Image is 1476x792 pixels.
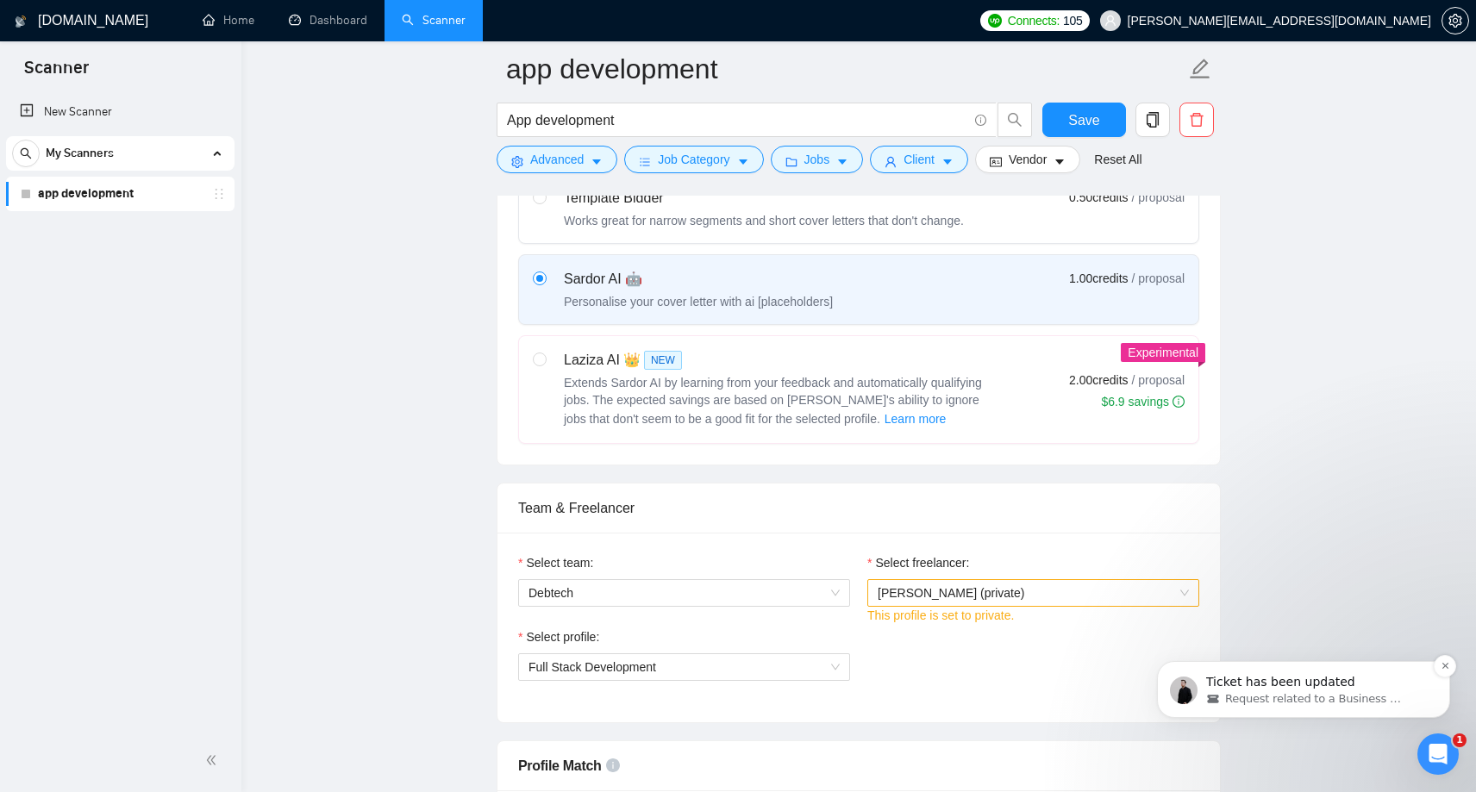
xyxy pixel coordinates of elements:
[867,553,969,572] label: Select freelancer:
[1179,103,1214,137] button: delete
[564,212,964,229] div: Works great for narrow segments and short cover letters that don't change.
[639,155,651,168] span: bars
[1135,103,1170,137] button: copy
[1417,733,1459,775] iframe: Intercom live chat
[988,14,1002,28] img: upwork-logo.png
[1132,270,1185,287] span: / proposal
[804,150,830,169] span: Jobs
[1136,112,1169,128] span: copy
[1442,14,1469,28] a: setting
[38,177,202,211] a: app development
[1180,112,1213,128] span: delete
[1442,14,1468,28] span: setting
[205,751,222,769] span: double-left
[591,155,603,168] span: caret-down
[1042,103,1126,137] button: Save
[6,136,235,211] li: My Scanners
[506,47,1185,90] input: Scanner name...
[20,95,221,129] a: New Scanner
[941,155,954,168] span: caret-down
[623,350,641,371] span: 👑
[39,124,66,152] img: Profile image for Dima
[75,122,297,139] p: Ticket has been updated
[12,140,40,167] button: search
[885,155,897,168] span: user
[303,103,325,125] button: Dismiss notification
[1008,11,1060,30] span: Connects:
[606,758,620,772] span: info-circle
[46,136,114,171] span: My Scanners
[1132,371,1185,389] span: / proposal
[1101,393,1185,410] div: $6.9 savings
[564,188,964,209] div: Template Bidder
[990,155,1002,168] span: idcard
[289,13,367,28] a: dashboardDashboard
[13,147,39,159] span: search
[203,13,254,28] a: homeHome
[1069,269,1128,288] span: 1.00 credits
[975,146,1080,173] button: idcardVendorcaret-down
[1131,552,1476,745] iframe: Intercom notifications message
[530,150,584,169] span: Advanced
[10,55,103,91] span: Scanner
[1094,150,1141,169] a: Reset All
[867,608,1014,622] span: This profile is set to private.
[1068,109,1099,131] span: Save
[564,293,833,310] div: Personalise your cover letter with ai [placeholders]
[511,155,523,168] span: setting
[1132,189,1185,206] span: / proposal
[644,351,682,370] span: NEW
[870,146,968,173] button: userClientcaret-down
[518,553,593,572] label: Select team:
[658,150,729,169] span: Job Category
[518,483,1199,533] div: Team & Freelancer
[6,95,235,129] li: New Scanner
[878,586,1024,600] span: [PERSON_NAME] (private)
[1069,371,1128,390] span: 2.00 credits
[885,409,947,428] span: Learn more
[497,146,617,173] button: settingAdvancedcaret-down
[518,758,602,773] span: Profile Match
[507,109,967,131] input: Search Freelance Jobs...
[1442,7,1469,34] button: setting
[624,146,763,173] button: barsJob Categorycaret-down
[975,115,986,126] span: info-circle
[402,13,466,28] a: searchScanner
[564,376,982,426] span: Extends Sardor AI by learning from your feedback and automatically qualifying jobs. The expected ...
[528,660,656,674] span: Full Stack Development
[771,146,864,173] button: folderJobscaret-down
[15,8,27,35] img: logo
[1453,733,1467,747] span: 1
[836,155,848,168] span: caret-down
[884,408,948,429] button: Laziza AI NEWExtends Sardor AI by learning from your feedback and automatically qualifying jobs. ...
[904,150,935,169] span: Client
[785,155,797,168] span: folder
[1189,58,1211,80] span: edit
[1104,15,1116,27] span: user
[94,139,272,154] span: Request related to a Business Manager
[1009,150,1047,169] span: Vendor
[737,155,749,168] span: caret-down
[564,350,995,371] div: Laziza AI
[1173,396,1185,408] span: info-circle
[1069,188,1128,207] span: 0.50 credits
[26,109,319,165] div: ticket update from Dima, 14h ago. Request related to a Business Manager
[998,112,1031,128] span: search
[526,627,599,646] span: Select profile:
[1054,155,1066,168] span: caret-down
[1063,11,1082,30] span: 105
[528,580,840,606] span: Debtech
[1128,346,1198,359] span: Experimental
[212,187,226,201] span: holder
[998,103,1032,137] button: search
[564,269,833,290] div: Sardor AI 🤖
